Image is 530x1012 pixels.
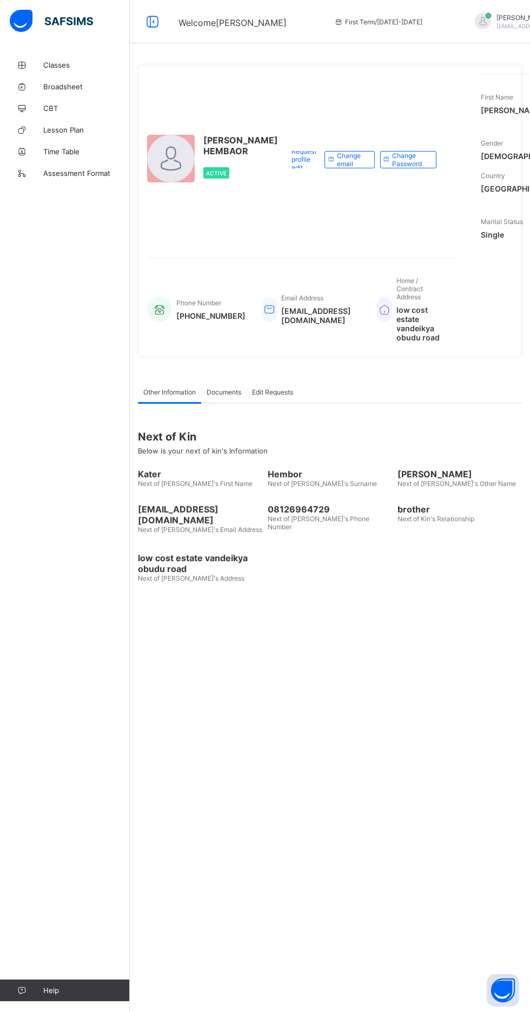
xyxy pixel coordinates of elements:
span: Marital Status [481,218,523,226]
span: Country [481,172,505,180]
img: safsims [10,10,93,32]
span: Next of Kin [138,430,522,443]
span: Assessment Format [43,169,130,178]
span: First Name [481,93,513,101]
span: Phone Number [176,299,221,307]
span: 08126964729 [268,504,392,515]
span: Next of [PERSON_NAME]'s Address [138,574,244,582]
span: Kater [138,469,262,479]
span: Welcome [PERSON_NAME] [178,17,287,28]
span: Below is your next of kin's Information [138,446,268,455]
span: low cost estate vandeikya obudu road [396,305,444,342]
span: Next of Kin's Relationship [398,515,474,523]
span: Next of [PERSON_NAME]'s Other Name [398,479,516,488]
span: Edit Requests [252,388,293,396]
span: Gender [481,139,503,147]
span: Time Table [43,147,130,156]
span: Next of [PERSON_NAME]'s First Name [138,479,253,488]
span: Next of [PERSON_NAME]'s Phone Number [268,515,369,531]
span: [EMAIL_ADDRESS][DOMAIN_NAME] [281,306,361,325]
span: Email Address [281,294,323,302]
span: Home / Contract Address [396,277,423,301]
span: brother [398,504,522,515]
span: Change email [337,152,366,168]
span: Active [206,170,227,176]
span: Change Password [392,152,428,168]
span: Documents [207,388,241,396]
span: [PHONE_NUMBER] [176,311,246,320]
span: Classes [43,61,130,69]
span: Hembor [268,469,392,479]
span: CBT [43,104,130,113]
span: Next of [PERSON_NAME]'s Surname [268,479,377,488]
span: session/term information [334,18,422,26]
span: low cost estate vandeikya obudu road [138,553,262,574]
span: Broadsheet [43,82,130,91]
span: Other Information [143,388,196,396]
span: Lesson Plan [43,126,130,134]
span: [EMAIL_ADDRESS][DOMAIN_NAME] [138,504,262,525]
span: [PERSON_NAME] HEMBAOR [203,135,278,156]
span: Next of [PERSON_NAME]'s Email Address [138,525,262,534]
span: Request profile edit [291,147,316,172]
button: Open asap [487,974,519,1007]
span: [PERSON_NAME] [398,469,522,479]
span: Help [43,986,129,995]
